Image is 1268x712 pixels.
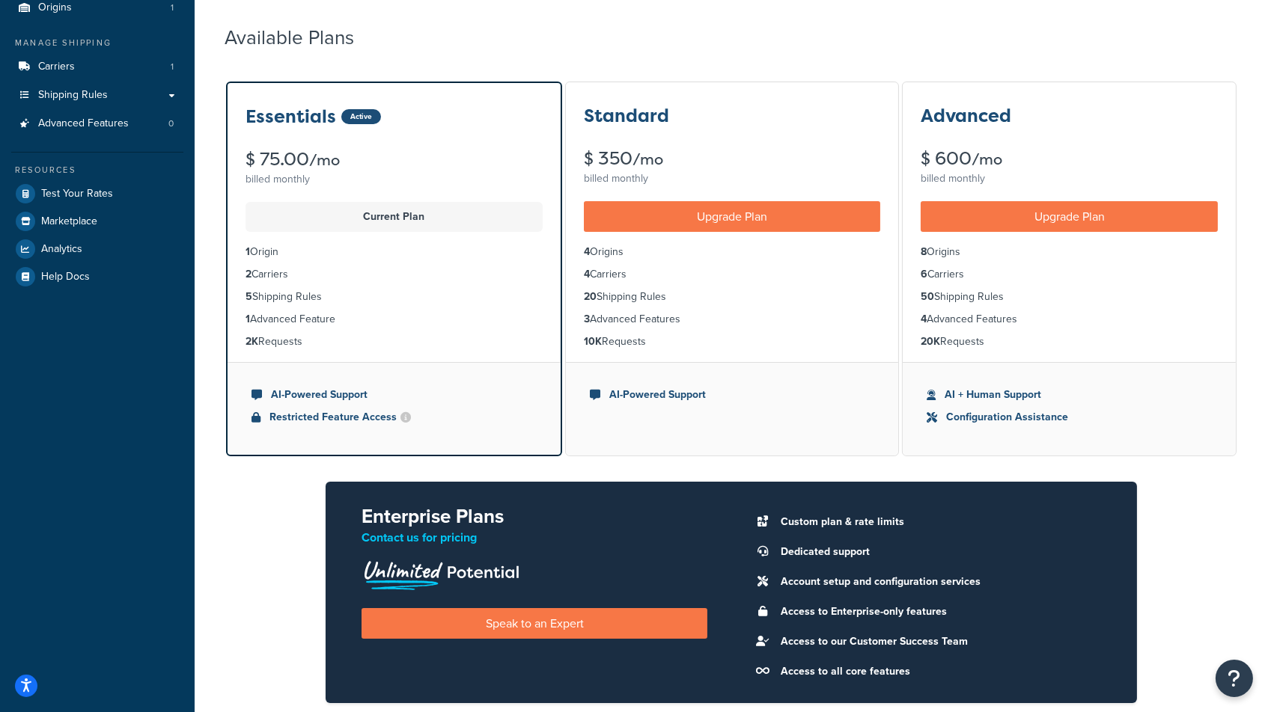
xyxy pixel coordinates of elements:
[921,150,1218,168] div: $ 600
[590,387,875,403] li: AI-Powered Support
[38,1,72,14] span: Origins
[921,289,934,304] strong: 50
[921,311,1218,328] li: Advanced Features
[921,334,940,349] strong: 20K
[773,631,1101,652] li: Access to our Customer Success Team
[11,110,183,138] a: Advanced Features 0
[11,53,183,81] a: Carriers 1
[246,107,336,126] h3: Essentials
[921,244,1218,260] li: Origins
[309,150,340,171] small: /mo
[921,334,1218,350] li: Requests
[11,53,183,81] li: Carriers
[41,271,90,283] span: Help Docs
[246,334,258,349] strong: 2K
[584,244,590,260] strong: 4
[171,1,174,14] span: 1
[1216,660,1253,697] button: Open Resource Center
[921,311,927,327] strong: 4
[773,601,1101,622] li: Access to Enterprise-only features
[584,289,881,305] li: Shipping Rules
[584,150,881,168] div: $ 350
[11,37,183,49] div: Manage Shipping
[584,289,597,304] strong: 20
[41,188,113,200] span: Test Your Rates
[633,149,663,170] small: /mo
[927,387,1212,403] li: AI + Human Support
[252,409,537,426] li: Restricted Feature Access
[584,106,669,126] h3: Standard
[773,512,1101,533] li: Custom plan & rate limits
[584,266,881,283] li: Carriers
[362,556,520,590] img: Unlimited Potential
[921,289,1218,305] li: Shipping Rules
[11,208,183,235] a: Marketplace
[246,266,252,282] strong: 2
[11,82,183,109] a: Shipping Rules
[168,117,174,130] span: 0
[921,168,1218,189] div: billed monthly
[362,506,707,527] h2: Enterprise Plans
[252,387,537,403] li: AI-Powered Support
[38,89,108,102] span: Shipping Rules
[246,334,543,350] li: Requests
[246,266,543,283] li: Carriers
[225,27,377,49] h2: Available Plans
[246,289,252,304] strong: 5
[41,243,82,256] span: Analytics
[773,661,1101,682] li: Access to all core features
[972,149,1002,170] small: /mo
[362,527,707,548] p: Contact us for pricing
[246,244,250,260] strong: 1
[362,608,707,639] a: Speak to an Expert
[921,244,927,260] strong: 8
[11,236,183,263] a: Analytics
[11,110,183,138] li: Advanced Features
[921,266,927,282] strong: 6
[246,244,543,260] li: Origin
[584,244,881,260] li: Origins
[246,289,543,305] li: Shipping Rules
[584,334,602,349] strong: 10K
[341,109,381,124] div: Active
[921,266,1218,283] li: Carriers
[584,168,881,189] div: billed monthly
[246,150,543,169] div: $ 75.00
[11,180,183,207] a: Test Your Rates
[246,169,543,190] div: billed monthly
[927,409,1212,426] li: Configuration Assistance
[584,201,881,232] a: Upgrade Plan
[246,311,543,328] li: Advanced Feature
[584,311,881,328] li: Advanced Features
[584,311,590,327] strong: 3
[38,117,129,130] span: Advanced Features
[921,201,1218,232] a: Upgrade Plan
[773,571,1101,592] li: Account setup and configuration services
[254,206,534,227] p: Current Plan
[38,61,75,73] span: Carriers
[41,215,97,228] span: Marketplace
[773,541,1101,562] li: Dedicated support
[584,334,881,350] li: Requests
[11,164,183,177] div: Resources
[171,61,174,73] span: 1
[584,266,590,282] strong: 4
[921,106,1011,126] h3: Advanced
[11,263,183,290] a: Help Docs
[246,311,250,327] strong: 1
